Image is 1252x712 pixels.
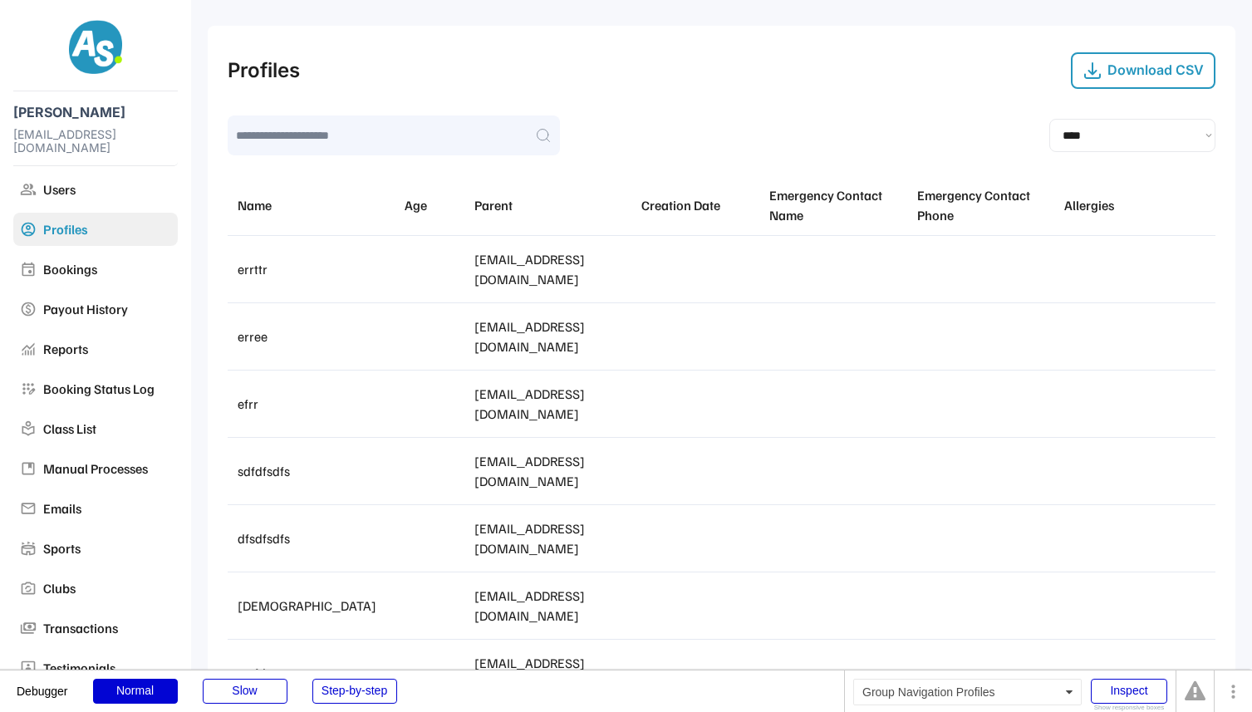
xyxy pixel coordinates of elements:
img: local_library_24dp_909090_FILL0_wght400_GRAD0_opsz24.svg [20,420,37,437]
div: erree [238,327,398,346]
div: Bookings [43,259,171,279]
img: AS-100x100%402x.png [69,20,122,74]
img: event_24dp_909090_FILL0_wght400_GRAD0_opsz24.svg [20,261,37,277]
div: [EMAIL_ADDRESS][DOMAIN_NAME] [474,586,635,626]
div: [DEMOGRAPHIC_DATA] [238,596,398,616]
div: Normal [93,679,178,704]
div: Inspect [1091,679,1167,704]
div: Download CSV [1107,62,1204,78]
div: Group Navigation Profiles [853,679,1082,705]
div: errttr [238,259,398,279]
div: Sports [43,538,171,558]
div: Emergency Contact Phone [917,185,1058,225]
div: Age [405,195,468,215]
div: Show responsive boxes [1091,705,1167,711]
div: efrr [238,394,398,414]
div: Class List [43,419,171,439]
div: [EMAIL_ADDRESS][DOMAIN_NAME] [474,653,635,693]
div: ewfds [238,663,398,683]
div: [PERSON_NAME] [13,105,178,120]
div: Clubs [43,578,171,598]
div: Users [43,179,171,199]
div: Parent [474,195,635,215]
div: [EMAIL_ADDRESS][DOMAIN_NAME] [474,518,635,558]
img: paid_24dp_909090_FILL0_wght400_GRAD0_opsz24.svg [20,301,37,317]
div: Emergency Contact Name [769,185,911,225]
div: Payout History [43,299,171,319]
div: Profiles [228,56,300,86]
div: Slow [203,679,287,704]
img: party_mode_24dp_909090_FILL0_wght400_GRAD0_opsz24.svg [20,580,37,597]
div: Creation Date [641,195,763,215]
div: [EMAIL_ADDRESS][DOMAIN_NAME] [474,249,635,289]
div: Booking Status Log [43,379,171,399]
div: sdfdfsdfs [238,461,398,481]
div: [EMAIL_ADDRESS][DOMAIN_NAME] [474,451,635,491]
img: payments_24dp_909090_FILL0_wght400_GRAD0_opsz24.svg [20,620,37,636]
div: Allergies [1064,195,1205,215]
div: Step-by-step [312,679,397,704]
div: Testimonials [43,658,171,678]
img: monitoring_24dp_909090_FILL0_wght400_GRAD0_opsz24.svg [20,341,37,357]
div: Transactions [43,618,171,638]
div: Emails [43,498,171,518]
img: app_registration_24dp_909090_FILL0_wght400_GRAD0_opsz24.svg [20,381,37,397]
div: Profiles [43,219,171,239]
div: Reports [43,339,171,359]
div: [EMAIL_ADDRESS][DOMAIN_NAME] [474,384,635,424]
img: developer_guide_24dp_909090_FILL0_wght400_GRAD0_opsz24.svg [20,460,37,477]
div: [EMAIL_ADDRESS][DOMAIN_NAME] [13,128,178,156]
img: stadium_24dp_909090_FILL0_wght400_GRAD0_opsz24.svg [20,540,37,557]
div: dfsdfsdfs [238,528,398,548]
img: group_24dp_909090_FILL0_wght400_GRAD0_opsz24.svg [20,181,37,198]
div: Name [238,195,398,215]
div: [EMAIL_ADDRESS][DOMAIN_NAME] [474,317,635,356]
img: mail_24dp_909090_FILL0_wght400_GRAD0_opsz24.svg [20,500,37,517]
div: Manual Processes [43,459,171,479]
img: account_circle_24dp_2596BE_FILL0_wght400_GRAD0_opsz24.svg [20,221,37,238]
